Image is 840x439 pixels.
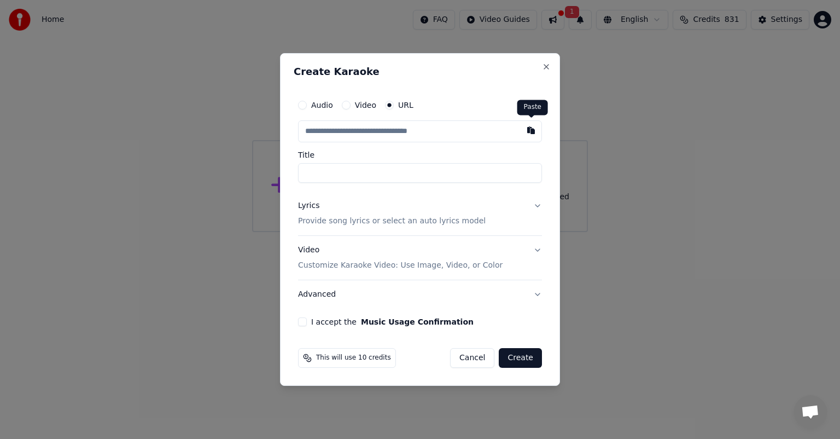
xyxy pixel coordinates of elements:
[298,192,542,235] button: LyricsProvide song lyrics or select an auto lyrics model
[298,245,503,271] div: Video
[298,260,503,271] p: Customize Karaoke Video: Use Image, Video, or Color
[298,151,542,159] label: Title
[355,101,376,109] label: Video
[517,100,548,115] div: Paste
[499,348,542,368] button: Create
[398,101,413,109] label: URL
[361,318,474,326] button: I accept the
[298,200,319,211] div: Lyrics
[298,216,486,227] p: Provide song lyrics or select an auto lyrics model
[311,318,474,326] label: I accept the
[298,280,542,309] button: Advanced
[450,348,494,368] button: Cancel
[316,354,391,362] span: This will use 10 credits
[294,67,546,77] h2: Create Karaoke
[298,236,542,280] button: VideoCustomize Karaoke Video: Use Image, Video, or Color
[311,101,333,109] label: Audio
